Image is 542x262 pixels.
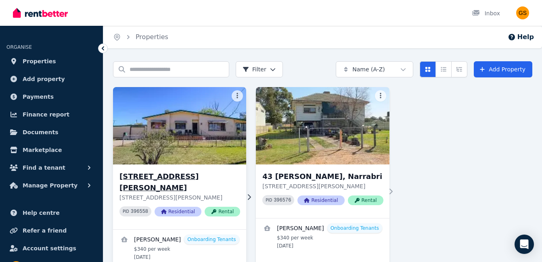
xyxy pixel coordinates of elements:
span: Residential [297,195,344,205]
img: 2 Wade Street, Narrabri [110,85,250,166]
span: Find a tenant [23,163,65,173]
button: More options [375,90,386,102]
span: Manage Property [23,181,77,190]
a: Documents [6,124,96,140]
a: Help centre [6,205,96,221]
small: PID [123,209,129,214]
small: PID [266,198,272,202]
button: Manage Property [6,177,96,193]
a: View details for Reanna McKenzie [256,218,389,254]
button: Help [508,32,534,42]
span: Help centre [23,208,60,218]
a: Properties [136,33,168,41]
span: Marketplace [23,145,62,155]
span: Properties [23,56,56,66]
button: Compact list view [435,61,452,77]
p: [STREET_ADDRESS][PERSON_NAME] [262,182,383,190]
button: Card view [420,61,436,77]
nav: Breadcrumb [103,26,178,48]
code: 396576 [274,198,291,203]
div: Open Intercom Messenger [515,235,534,254]
a: Finance report [6,106,96,123]
span: Finance report [23,110,69,119]
p: [STREET_ADDRESS][PERSON_NAME] [119,193,240,202]
span: Residential [155,207,201,216]
span: Rental [205,207,240,216]
img: RentBetter [13,7,68,19]
span: Rental [348,195,383,205]
div: Inbox [472,9,500,17]
h3: 43 [PERSON_NAME], Narrabri [262,171,383,182]
span: Documents [23,127,59,137]
span: Name (A-Z) [352,65,385,73]
button: Expanded list view [451,61,467,77]
button: More options [232,90,243,102]
a: Refer a friend [6,222,96,239]
div: View options [420,61,467,77]
code: 396558 [131,209,148,214]
h3: [STREET_ADDRESS][PERSON_NAME] [119,171,240,193]
a: 2 Wade Street, Narrabri[STREET_ADDRESS][PERSON_NAME][STREET_ADDRESS][PERSON_NAME]PID 396558Reside... [113,87,246,229]
span: Account settings [23,243,76,253]
a: Marketplace [6,142,96,158]
a: Add Property [474,61,532,77]
img: 43 Hinds, Narrabri [256,87,389,164]
a: Account settings [6,240,96,256]
span: ORGANISE [6,44,32,50]
button: Find a tenant [6,160,96,176]
span: Refer a friend [23,226,67,235]
img: Gemmalee Stevenson [516,6,529,19]
span: Add property [23,74,65,84]
a: Payments [6,89,96,105]
button: Name (A-Z) [336,61,413,77]
a: Add property [6,71,96,87]
span: Payments [23,92,54,102]
a: Properties [6,53,96,69]
button: Filter [236,61,283,77]
a: 43 Hinds, Narrabri43 [PERSON_NAME], Narrabri[STREET_ADDRESS][PERSON_NAME]PID 396576ResidentialRental [256,87,389,218]
span: Filter [243,65,266,73]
